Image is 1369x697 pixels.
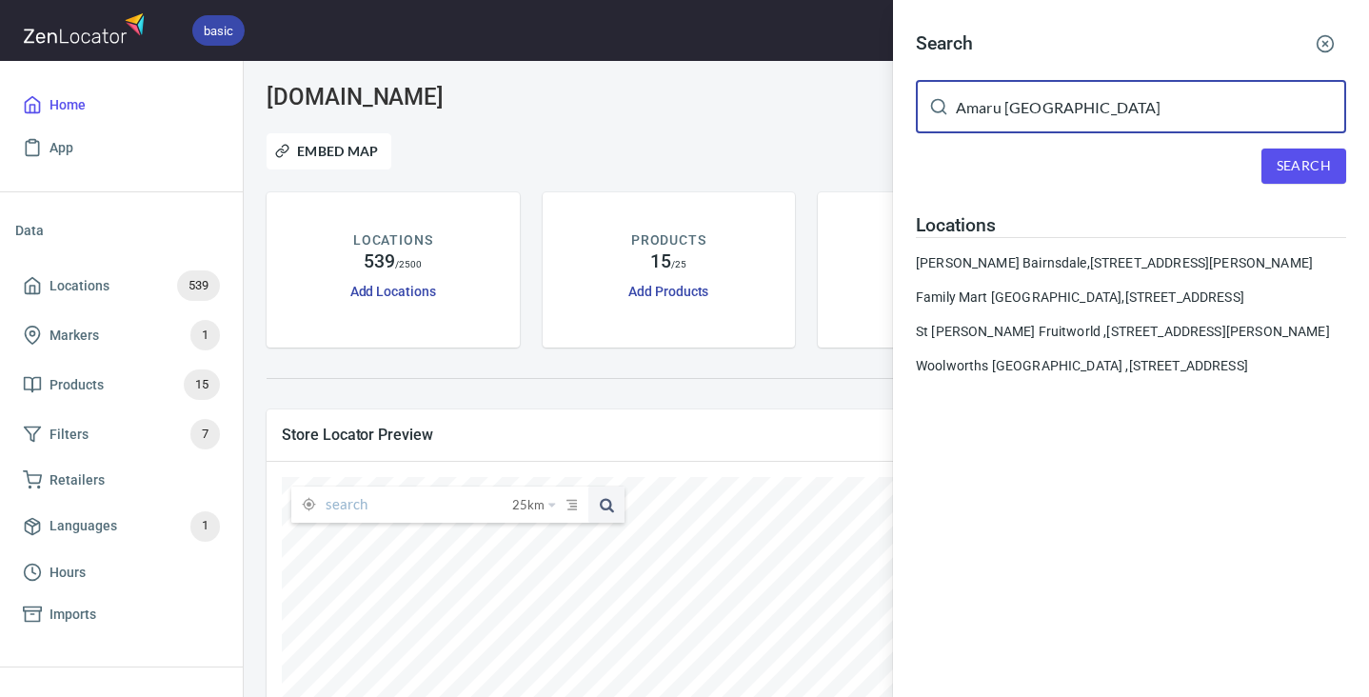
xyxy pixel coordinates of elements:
div: Woolworths [GEOGRAPHIC_DATA] , [STREET_ADDRESS] [916,356,1346,375]
a: Woolworths [GEOGRAPHIC_DATA] ,[STREET_ADDRESS] [916,356,1346,375]
span: Search [1277,154,1331,178]
h4: Search [916,32,973,55]
div: Family Mart [GEOGRAPHIC_DATA], [STREET_ADDRESS] [916,288,1346,307]
input: Search for locations, markers or anything you want [956,80,1346,133]
button: Search [1261,149,1346,184]
div: St [PERSON_NAME] Fruitworld , [STREET_ADDRESS][PERSON_NAME] [916,322,1346,341]
a: Family Mart [GEOGRAPHIC_DATA],[STREET_ADDRESS] [916,288,1346,307]
h4: Locations [916,214,1346,237]
a: St [PERSON_NAME] Fruitworld ,[STREET_ADDRESS][PERSON_NAME] [916,322,1346,341]
div: [PERSON_NAME] Bairnsdale, [STREET_ADDRESS][PERSON_NAME] [916,253,1346,272]
a: [PERSON_NAME] Bairnsdale,[STREET_ADDRESS][PERSON_NAME] [916,253,1346,272]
